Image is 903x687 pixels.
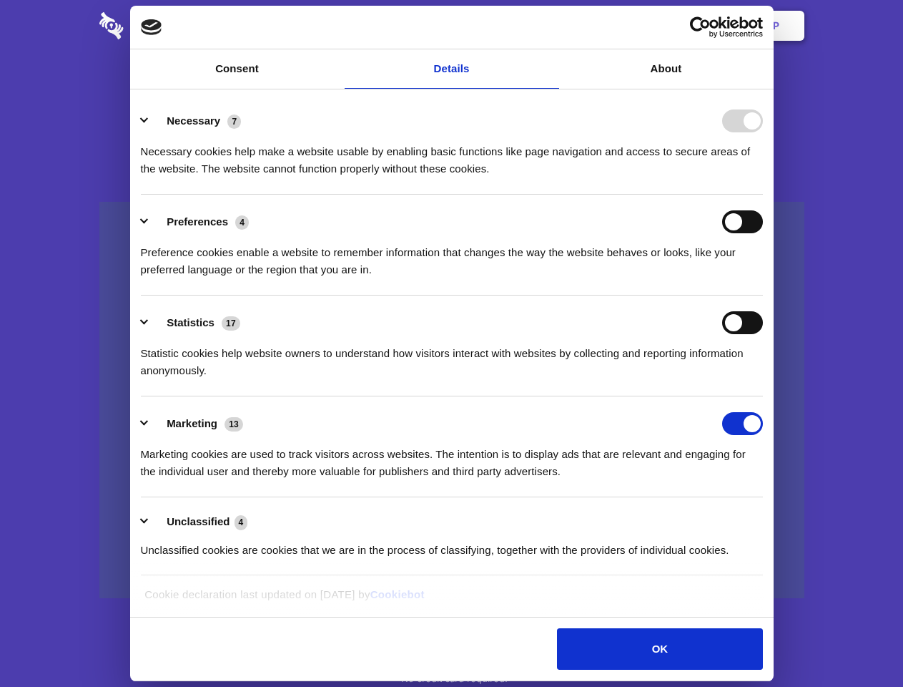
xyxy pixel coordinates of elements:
button: Marketing (13) [141,412,252,435]
div: Preference cookies enable a website to remember information that changes the way the website beha... [141,233,763,278]
div: Unclassified cookies are cookies that we are in the process of classifying, together with the pro... [141,531,763,559]
a: Consent [130,49,345,89]
span: 17 [222,316,240,331]
a: Details [345,49,559,89]
div: Statistic cookies help website owners to understand how visitors interact with websites by collec... [141,334,763,379]
label: Statistics [167,316,214,328]
div: Cookie declaration last updated on [DATE] by [134,586,769,614]
img: logo-wordmark-white-trans-d4663122ce5f474addd5e946df7df03e33cb6a1c49d2221995e7729f52c070b2.svg [99,12,222,39]
span: 4 [235,215,249,230]
span: 4 [235,515,248,530]
button: Unclassified (4) [141,513,257,531]
span: 7 [227,114,241,129]
a: Cookiebot [370,588,425,600]
h4: Auto-redaction of sensitive data, encrypted data sharing and self-destructing private chats. Shar... [99,130,804,177]
a: Usercentrics Cookiebot - opens in a new window [638,16,763,38]
label: Preferences [167,215,228,228]
a: Contact [580,4,646,48]
a: Login [648,4,711,48]
button: Necessary (7) [141,109,250,132]
img: logo [141,19,162,35]
label: Necessary [167,114,220,127]
button: Statistics (17) [141,311,250,334]
h1: Eliminate Slack Data Loss. [99,64,804,116]
div: Necessary cookies help make a website usable by enabling basic functions like page navigation and... [141,132,763,177]
a: About [559,49,774,89]
label: Marketing [167,417,217,429]
button: Preferences (4) [141,210,258,233]
a: Wistia video thumbnail [99,202,804,599]
a: Pricing [420,4,482,48]
div: Marketing cookies are used to track visitors across websites. The intention is to display ads tha... [141,435,763,480]
button: OK [557,628,762,670]
span: 13 [224,417,243,432]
